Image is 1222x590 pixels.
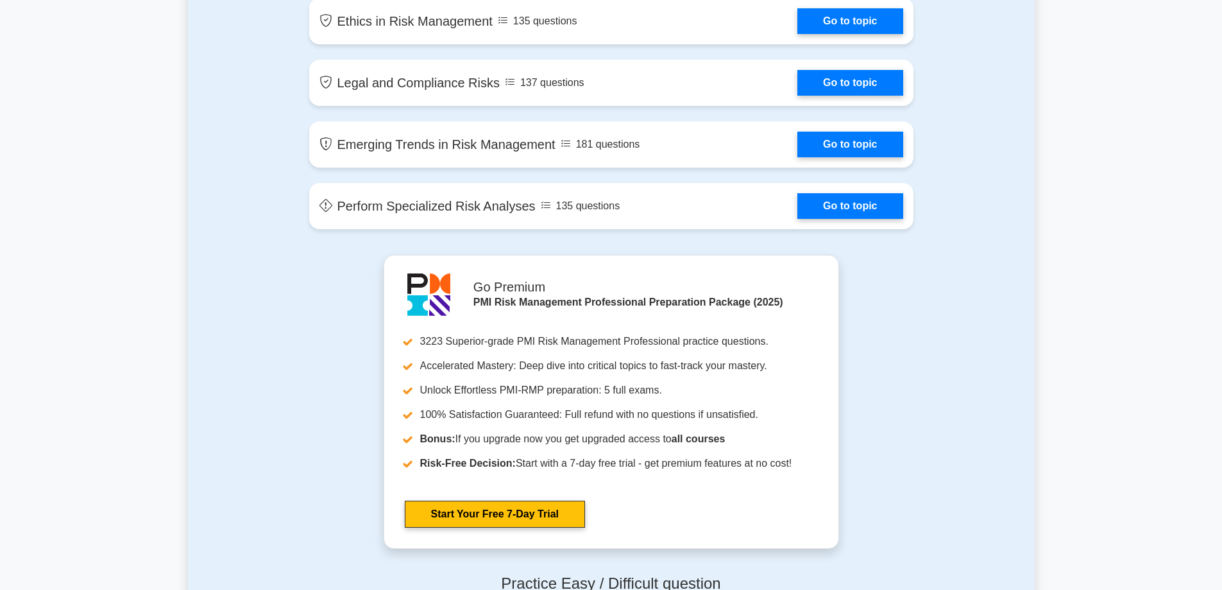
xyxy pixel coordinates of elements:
a: Go to topic [797,8,903,34]
a: Go to topic [797,70,903,96]
a: Go to topic [797,132,903,157]
a: Start Your Free 7-Day Trial [405,501,585,528]
a: Go to topic [797,193,903,219]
